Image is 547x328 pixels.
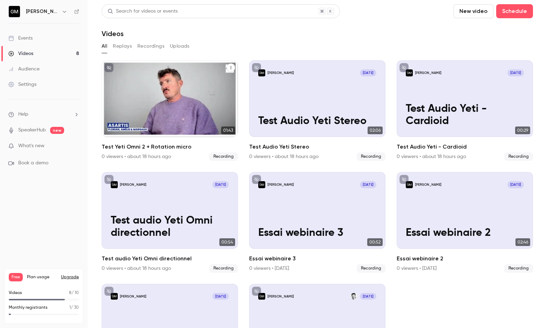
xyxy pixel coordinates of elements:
p: Test audio Yeti Omni directionnel [111,215,229,240]
h6: [PERSON_NAME] [26,8,59,15]
li: Test Audio Yeti - Cardioid [397,60,533,161]
iframe: Noticeable Trigger [71,143,79,149]
div: 0 viewers • about 18 hours ago [102,153,171,160]
span: 00:29 [515,127,530,134]
span: Plan usage [27,274,57,280]
span: 8 [69,291,71,295]
p: [PERSON_NAME] [120,182,146,187]
li: help-dropdown-opener [8,111,79,118]
span: 00:52 [367,238,383,246]
p: Videos [9,290,22,296]
span: [DATE] [212,293,229,300]
div: 0 viewers • about 18 hours ago [102,265,171,272]
button: Schedule [496,4,533,18]
span: Recording [209,152,238,161]
div: Settings [8,81,36,88]
div: 0 viewers • about 18 hours ago [397,153,466,160]
span: Help [18,111,28,118]
button: unpublished [104,287,114,296]
button: unpublished [104,175,114,184]
span: [DATE] [212,181,229,188]
span: Recording [504,264,533,273]
div: 0 viewers • [DATE] [397,265,437,272]
div: Audience [8,66,40,73]
h2: Test Audio Yeti Stereo [249,143,385,151]
img: Guillaume Mariteau [9,6,20,17]
a: Test Audio Yeti Stereo[PERSON_NAME][DATE]Test Audio Yeti Stereo02:06Test Audio Yeti Stereo0 viewe... [249,60,385,161]
p: Test Audio Yeti Stereo [258,115,376,128]
span: [DATE] [507,181,524,188]
p: Monthly registrants [9,305,48,311]
span: Recording [504,152,533,161]
li: Test Audio Yeti Stereo [249,60,385,161]
li: Test Yeti Omni 2 + Rotation micro [102,60,238,161]
span: Book a demo [18,159,48,167]
img: Essai webinaire 2 [406,181,412,188]
button: unpublished [399,63,409,72]
p: [PERSON_NAME] [267,182,294,187]
p: / 10 [69,290,79,296]
div: Events [8,35,33,42]
div: Search for videos or events [108,8,178,15]
p: [PERSON_NAME] [415,70,441,75]
span: 01:43 [221,127,235,134]
span: 1 [69,306,71,310]
p: [PERSON_NAME] [267,294,294,299]
span: 02:06 [368,127,383,134]
span: 02:46 [515,238,530,246]
img: Test Audio Yeti - Cardioid [406,69,412,76]
h2: Test audio Yeti Omni directionnel [102,254,238,263]
button: Upgrade [61,274,79,280]
a: Essai webinaire 2[PERSON_NAME][DATE]Essai webinaire 202:46Essai webinaire 20 viewers • [DATE]Reco... [397,172,533,273]
h1: Videos [102,29,124,38]
button: unpublished [252,63,261,72]
img: Essai webinaire 3 [258,181,265,188]
button: unpublished [252,287,261,296]
h2: Test Audio Yeti - Cardioid [397,143,533,151]
p: Test Audio Yeti - Cardioid [406,103,524,128]
li: Test audio Yeti Omni directionnel [102,172,238,273]
button: Recordings [137,41,164,52]
img: Test audio Yeti Omni directionnel [111,181,117,188]
span: Free [9,273,23,281]
span: 00:54 [219,238,235,246]
a: Test Audio Yeti - Cardioid[PERSON_NAME][DATE]Test Audio Yeti - Cardioid00:29Test Audio Yeti - Car... [397,60,533,161]
h2: Test Yeti Omni 2 + Rotation micro [102,143,238,151]
button: All [102,41,107,52]
section: Videos [102,4,533,324]
span: Recording [209,264,238,273]
span: [DATE] [360,293,376,300]
h2: Essai webinaire 2 [397,254,533,263]
span: Recording [357,152,385,161]
a: SpeakerHub [18,127,46,134]
button: unpublished [252,175,261,184]
span: new [50,127,64,134]
div: 0 viewers • about 18 hours ago [249,153,319,160]
span: Recording [357,264,385,273]
div: 0 viewers • [DATE] [249,265,289,272]
span: [DATE] [360,181,376,188]
a: Test audio Yeti Omni directionnel[PERSON_NAME][DATE]Test audio Yeti Omni directionnel00:54Test au... [102,172,238,273]
li: Essai webinaire 3 [249,172,385,273]
p: [PERSON_NAME] [267,70,294,75]
button: Replays [113,41,132,52]
h2: Essai webinaire 3 [249,254,385,263]
li: Essai webinaire 2 [397,172,533,273]
button: unpublished [399,175,409,184]
div: Videos [8,50,33,57]
span: [DATE] [360,69,376,76]
p: Essai webinaire 2 [406,227,524,239]
p: [PERSON_NAME] [415,182,441,187]
button: New video [453,4,493,18]
p: [PERSON_NAME] [120,294,146,299]
p: / 30 [69,305,79,311]
a: 01:43Test Yeti Omni 2 + Rotation micro0 viewers • about 18 hours agoRecording [102,60,238,161]
img: Test Audio Yeti Stereo [258,69,265,76]
img: Essai webinaire [111,293,117,300]
a: Essai webinaire 3[PERSON_NAME][DATE]Essai webinaire 300:52Essai webinaire 30 viewers • [DATE]Reco... [249,172,385,273]
button: unpublished [104,63,114,72]
span: What's new [18,142,45,150]
p: Essai webinaire 3 [258,227,376,239]
img: Guillaume Mariteau [350,293,357,300]
button: Uploads [170,41,190,52]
